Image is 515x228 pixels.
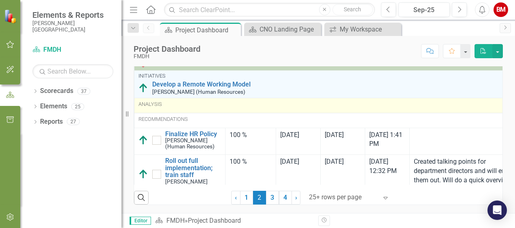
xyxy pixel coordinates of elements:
div: Project Dashboard [188,217,241,224]
a: Roll out full implementation; train staff [165,157,221,179]
div: 37 [77,88,90,95]
a: Elements [40,102,67,111]
span: Editor [130,217,151,225]
img: Above Target [138,169,148,179]
span: [DATE] [325,131,344,139]
span: 2 [253,191,266,205]
div: CNO Landing Page [260,24,319,34]
td: Double-Click to Edit [276,128,321,155]
div: My Workspace [340,24,399,34]
a: Scorecards [40,87,73,96]
span: Search [344,6,361,13]
small: [PERSON_NAME] (Human Resources) [165,179,221,191]
img: Above Target [138,83,148,93]
a: FMDH [32,45,113,55]
a: CNO Landing Page [246,24,319,34]
td: Double-Click to Edit [226,128,276,155]
button: Search [332,4,373,15]
div: 100 % [230,157,272,167]
small: [PERSON_NAME][GEOGRAPHIC_DATA] [32,20,113,33]
span: › [295,194,297,201]
small: [PERSON_NAME] (Human Resources) [165,137,221,150]
a: Reports [40,117,63,127]
a: My Workspace [326,24,399,34]
span: ‹ [235,194,237,201]
button: Sep-25 [398,2,450,17]
span: [DATE] [280,158,299,165]
div: 27 [67,118,80,125]
button: BM [494,2,508,17]
a: Finalize HR Policy [165,131,221,138]
img: Above Target [138,135,148,145]
a: FMDH [166,217,185,224]
div: 25 [71,103,84,110]
input: Search Below... [32,64,113,78]
div: » [155,216,312,226]
a: 1 [240,191,253,205]
a: 4 [279,191,292,205]
td: Double-Click to Edit [321,128,365,155]
td: Double-Click to Edit Right Click for Context Menu [134,128,226,155]
div: Sep-25 [401,5,447,15]
input: Search ClearPoint... [164,3,375,17]
div: Project Dashboard [175,25,239,35]
small: [PERSON_NAME] (Human Resources) [152,89,245,95]
span: [DATE] [280,131,299,139]
div: 100 % [230,131,272,140]
div: Project Dashboard [134,44,200,53]
a: 3 [266,191,279,205]
span: Elements & Reports [32,10,113,20]
span: [DATE] [325,158,344,165]
div: [DATE] 12:32 PM [369,157,405,176]
img: ClearPoint Strategy [4,9,18,23]
div: FMDH [134,53,200,59]
div: [DATE] 1:41 PM [369,131,405,149]
div: Open Intercom Messenger [487,201,507,220]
